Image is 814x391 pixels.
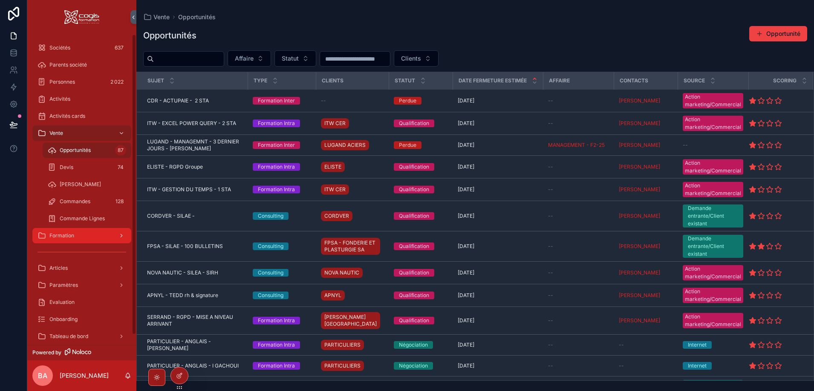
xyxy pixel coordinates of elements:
a: [DATE] [458,163,538,170]
span: BA [38,371,47,381]
span: Affaire [549,77,570,84]
span: [DATE] [458,120,474,127]
a: Qualification [394,292,447,299]
div: 87 [115,145,126,155]
span: ITW CER [324,120,346,127]
span: Articles [49,265,68,271]
a: [PERSON_NAME] [619,142,673,149]
div: Qualification [399,292,429,299]
span: FPSA - FONDERIE ET PLASTURGIE SA [324,239,377,253]
a: PARTICULIER - ANGLAIS - [PERSON_NAME] [147,338,242,352]
span: [DATE] [458,341,474,348]
span: Scoring [773,77,797,84]
div: 637 [112,43,126,53]
a: Action marketing/Commercial [683,265,743,280]
a: Qualification [394,163,447,171]
div: Perdue [399,97,416,105]
span: -- [619,362,624,369]
div: Formation Intra [258,163,295,171]
div: Demande entrante/Client existant [688,235,738,258]
a: Onboarding [32,312,131,327]
a: [PERSON_NAME] [619,292,673,299]
span: NOVA NAUTIC [324,269,359,276]
div: Qualification [399,163,429,171]
div: Demande entrante/Client existant [688,204,738,228]
a: LUGAND ACIERS [321,138,384,152]
a: [DATE] [458,97,538,104]
div: 2 022 [108,77,126,87]
span: SERRAND - RGPD - MISE A NIVEAU ARRIVANT [147,314,242,327]
a: PARTICULIERS [321,338,384,352]
a: -- [548,97,609,104]
a: [PERSON_NAME] [619,97,673,104]
span: Opportunités [178,13,216,21]
a: Devis74 [43,160,131,175]
a: -- [321,97,384,104]
div: Qualification [399,269,429,277]
span: -- [548,243,553,250]
span: Commande Lignes [60,215,105,222]
a: [DATE] [458,362,538,369]
span: Powered by [32,349,61,356]
span: Clients [401,54,421,63]
a: Opportunité [749,26,807,41]
a: Qualification [394,120,447,127]
span: [DATE] [458,269,474,276]
div: Action marketing/Commercial [685,93,741,108]
a: ITW CER [321,118,349,128]
a: LUGAND ACIERS [321,140,369,150]
a: [PERSON_NAME] [619,269,673,276]
a: CDR - ACTUPAIE - 2 STA [147,97,242,104]
a: Qualification [394,317,447,324]
span: [PERSON_NAME] [619,163,660,170]
a: Qualification [394,269,447,277]
a: Commande Lignes [43,211,131,226]
span: Vente [49,130,63,137]
div: Qualification [399,186,429,193]
a: [DATE] [458,186,538,193]
span: -- [548,317,553,324]
span: Tableau de bord [49,333,88,340]
a: APNYL [321,289,384,302]
a: [PERSON_NAME] [619,163,673,170]
span: Statut [395,77,415,84]
a: Qualification [394,212,447,220]
a: Consulting [253,212,311,220]
div: Consulting [258,242,283,250]
a: FPSA - SILAE - 100 BULLETINS [147,243,242,250]
div: Action marketing/Commercial [685,313,741,328]
a: Articles [32,260,131,276]
span: -- [683,142,688,149]
a: [PERSON_NAME] [619,186,660,193]
a: Consulting [253,242,311,250]
a: [DATE] [458,213,538,219]
div: Action marketing/Commercial [685,288,741,303]
button: Select Button [394,50,439,67]
a: [PERSON_NAME] [619,213,673,219]
span: -- [321,97,326,104]
a: Internet [683,362,743,370]
span: -- [548,120,553,127]
a: Action marketing/Commercial [683,159,743,175]
span: Clients [322,77,343,84]
a: Action marketing/Commercial [683,93,743,108]
a: Vente [143,13,170,21]
span: Sujet [147,77,164,84]
a: ELISTE [321,162,345,172]
a: ITW CER [321,117,384,130]
div: Formation Intra [258,362,295,370]
span: MANAGEMENT - F2-25 [548,142,605,149]
a: Action marketing/Commercial [683,116,743,131]
a: Vente [32,125,131,141]
a: -- [548,163,609,170]
a: [PERSON_NAME] [619,120,660,127]
span: ITW - GESTION DU TEMPS - 1 STA [147,186,231,193]
span: ITW CER [324,186,346,193]
a: Consulting [253,292,311,299]
a: ELISTE - RGPD Groupe [147,163,242,170]
h1: Opportunités [143,29,196,41]
span: [PERSON_NAME] [619,142,660,149]
a: [PERSON_NAME] [619,213,660,219]
a: CORDVER - SILAE - [147,213,242,219]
